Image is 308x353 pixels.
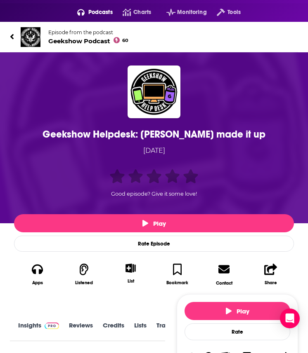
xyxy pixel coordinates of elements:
span: Monitoring [177,7,206,18]
div: Rate [185,323,290,340]
span: 60 [122,39,128,42]
button: Share [247,258,294,291]
button: open menu [156,6,207,19]
button: Listened [61,258,107,291]
div: Open Intercom Messenger [280,309,300,328]
button: open menu [67,6,113,19]
button: Play [185,302,290,320]
button: Bookmark [154,258,201,291]
a: Reviews [69,322,93,340]
button: Show More Button [122,264,139,273]
button: open menu [207,6,241,19]
a: Charts [113,6,151,19]
span: Episode from the podcast [48,29,128,35]
span: Charts [133,7,151,18]
button: Apps [14,258,61,291]
a: Geekshow PodcastEpisode from the podcastGeekshow Podcast60 [10,27,298,47]
div: Apps [32,280,43,285]
img: Geekshow Helpdesk: Owen made it up [128,65,180,118]
span: Podcasts [88,7,113,18]
div: Rate Episode [14,236,294,252]
a: Credits [103,322,124,340]
span: Play [226,307,249,315]
img: Geekshow Podcast [21,27,40,47]
div: Contact [216,280,232,286]
a: InsightsPodchaser Pro [18,322,59,340]
div: Show More ButtonList [107,258,154,289]
a: Contact [201,258,247,291]
a: Lists [134,322,147,340]
div: List [128,278,134,284]
span: Tools [227,7,241,18]
span: Geekshow Podcast [48,37,128,45]
button: Play [14,214,294,232]
span: Good episode? Give it some love! [111,191,197,197]
span: Play [142,220,166,227]
img: Podchaser Pro [45,323,59,329]
div: Bookmark [166,280,188,285]
div: Listened [75,280,93,285]
div: Share [265,280,277,285]
a: Transcript [156,322,186,340]
div: [DATE] [30,145,278,156]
